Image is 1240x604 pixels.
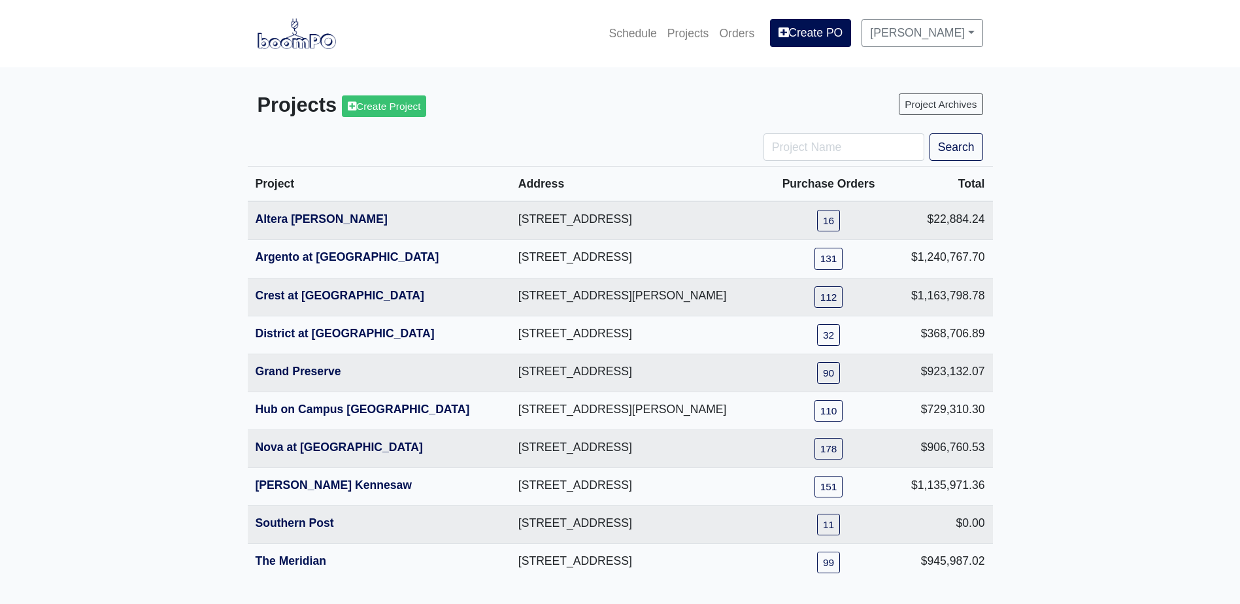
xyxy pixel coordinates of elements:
[890,354,992,392] td: $923,132.07
[890,240,992,278] td: $1,240,767.70
[511,544,767,582] td: [STREET_ADDRESS]
[256,327,435,340] a: District at [GEOGRAPHIC_DATA]
[763,133,924,161] input: Project Name
[511,201,767,240] td: [STREET_ADDRESS]
[256,250,439,263] a: Argento at [GEOGRAPHIC_DATA]
[890,278,992,316] td: $1,163,798.78
[817,552,840,573] a: 99
[767,167,891,202] th: Purchase Orders
[256,516,334,529] a: Southern Post
[511,354,767,392] td: [STREET_ADDRESS]
[890,544,992,582] td: $945,987.02
[770,19,851,46] a: Create PO
[511,316,767,354] td: [STREET_ADDRESS]
[862,19,982,46] a: [PERSON_NAME]
[817,324,840,346] a: 32
[662,19,714,48] a: Projects
[890,429,992,467] td: $906,760.53
[248,167,511,202] th: Project
[814,400,843,422] a: 110
[342,95,426,117] a: Create Project
[814,286,843,308] a: 112
[511,167,767,202] th: Address
[256,212,388,226] a: Altera [PERSON_NAME]
[511,429,767,467] td: [STREET_ADDRESS]
[817,362,840,384] a: 90
[256,441,423,454] a: Nova at [GEOGRAPHIC_DATA]
[511,240,767,278] td: [STREET_ADDRESS]
[890,167,992,202] th: Total
[890,506,992,544] td: $0.00
[258,18,336,48] img: boomPO
[814,248,843,269] a: 131
[256,403,470,416] a: Hub on Campus [GEOGRAPHIC_DATA]
[256,289,424,302] a: Crest at [GEOGRAPHIC_DATA]
[714,19,760,48] a: Orders
[890,468,992,506] td: $1,135,971.36
[890,392,992,429] td: $729,310.30
[511,392,767,429] td: [STREET_ADDRESS][PERSON_NAME]
[890,201,992,240] td: $22,884.24
[511,278,767,316] td: [STREET_ADDRESS][PERSON_NAME]
[930,133,983,161] button: Search
[814,438,843,460] a: 178
[899,93,982,115] a: Project Archives
[256,554,327,567] a: The Meridian
[256,478,412,492] a: [PERSON_NAME] Kennesaw
[817,514,840,535] a: 11
[258,93,611,118] h3: Projects
[814,476,843,497] a: 151
[817,210,840,231] a: 16
[890,316,992,354] td: $368,706.89
[603,19,662,48] a: Schedule
[511,506,767,544] td: [STREET_ADDRESS]
[511,468,767,506] td: [STREET_ADDRESS]
[256,365,341,378] a: Grand Preserve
